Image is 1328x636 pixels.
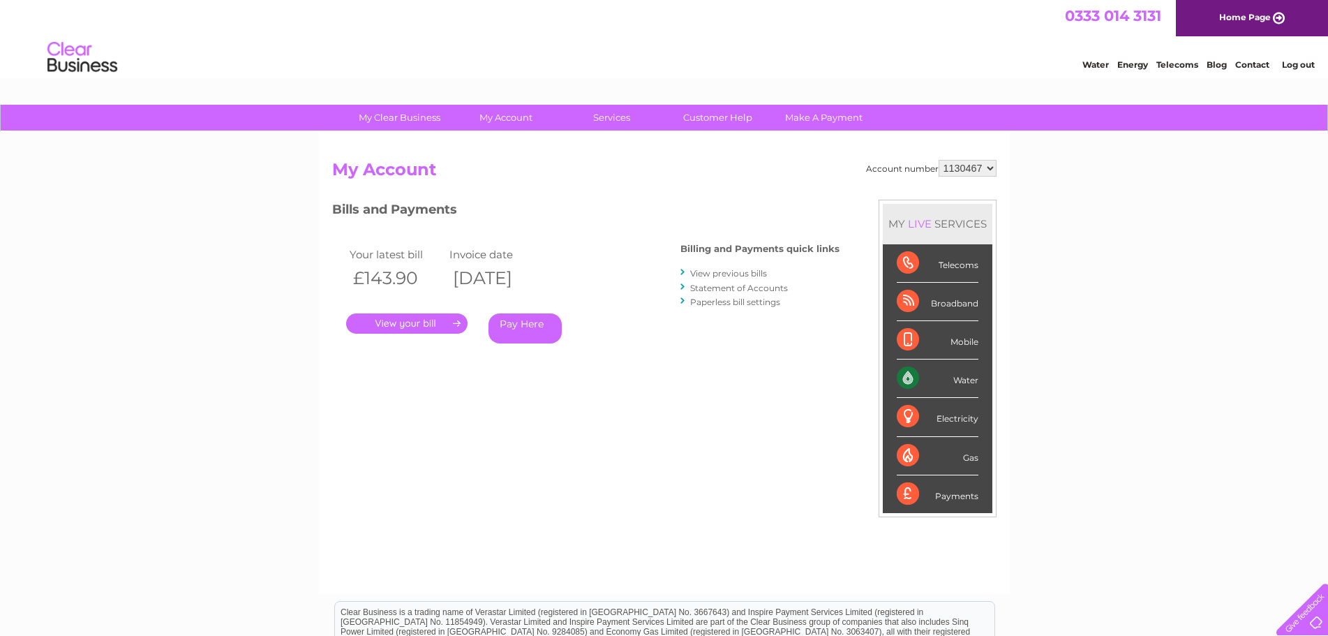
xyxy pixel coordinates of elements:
[346,264,447,293] th: £143.90
[690,283,788,293] a: Statement of Accounts
[1156,59,1198,70] a: Telecoms
[1235,59,1269,70] a: Contact
[897,398,978,436] div: Electricity
[690,268,767,279] a: View previous bills
[897,360,978,398] div: Water
[897,475,978,513] div: Payments
[883,204,992,244] div: MY SERVICES
[47,36,118,79] img: logo.png
[342,105,457,131] a: My Clear Business
[680,244,840,254] h4: Billing and Payments quick links
[897,244,978,283] div: Telecoms
[1207,59,1227,70] a: Blog
[346,313,468,334] a: .
[660,105,775,131] a: Customer Help
[446,264,546,293] th: [DATE]
[332,200,840,224] h3: Bills and Payments
[448,105,563,131] a: My Account
[690,297,780,307] a: Paperless bill settings
[332,160,997,186] h2: My Account
[897,437,978,475] div: Gas
[897,283,978,321] div: Broadband
[346,245,447,264] td: Your latest bill
[1082,59,1109,70] a: Water
[554,105,669,131] a: Services
[335,8,994,68] div: Clear Business is a trading name of Verastar Limited (registered in [GEOGRAPHIC_DATA] No. 3667643...
[1117,59,1148,70] a: Energy
[488,313,562,343] a: Pay Here
[766,105,881,131] a: Make A Payment
[866,160,997,177] div: Account number
[905,217,934,230] div: LIVE
[446,245,546,264] td: Invoice date
[897,321,978,360] div: Mobile
[1282,59,1315,70] a: Log out
[1065,7,1161,24] a: 0333 014 3131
